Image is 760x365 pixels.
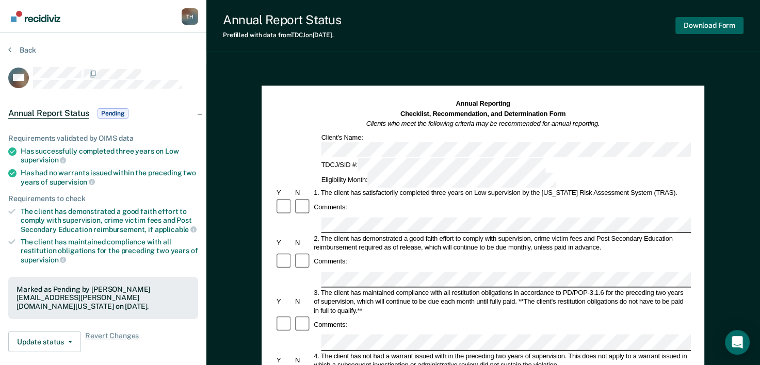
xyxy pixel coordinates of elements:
[275,238,294,247] div: Y
[223,31,341,39] div: Prefilled with data from TDCJ on [DATE] .
[17,285,190,311] div: Marked as Pending by [PERSON_NAME][EMAIL_ADDRESS][PERSON_NAME][DOMAIN_NAME][US_STATE] on [DATE].
[294,189,312,197] div: N
[313,203,349,211] div: Comments:
[8,108,89,119] span: Annual Report Status
[320,173,558,188] div: Eligibility Month:
[294,297,312,306] div: N
[223,12,341,27] div: Annual Report Status
[675,17,743,34] button: Download Form
[313,234,691,252] div: 2. The client has demonstrated a good faith effort to comply with supervision, crime victim fees ...
[21,169,198,186] div: Has had no warrants issued within the preceding two years of
[21,147,198,164] div: Has successfully completed three years on Low
[294,356,312,364] div: N
[21,156,66,164] span: supervision
[182,8,198,25] button: Profile dropdown button
[8,45,36,55] button: Back
[155,225,197,234] span: applicable
[320,158,547,173] div: TDCJ/SID #:
[21,207,198,234] div: The client has demonstrated a good faith effort to comply with supervision, crime victim fees and...
[366,120,600,127] em: Clients who meet the following criteria may be recommended for annual reporting.
[313,189,691,197] div: 1. The client has satisfactorily completed three years on Low supervision by the [US_STATE] Risk ...
[725,330,750,355] div: Open Intercom Messenger
[8,331,81,352] button: Update status
[400,110,565,117] strong: Checklist, Recommendation, and Determination Form
[313,257,349,266] div: Comments:
[456,100,510,107] strong: Annual Reporting
[11,11,60,22] img: Recidiviz
[98,108,128,119] span: Pending
[275,356,294,364] div: Y
[8,194,198,203] div: Requirements to check
[85,331,139,352] span: Revert Changes
[275,189,294,197] div: Y
[294,238,312,247] div: N
[8,134,198,143] div: Requirements validated by OIMS data
[313,320,349,329] div: Comments:
[275,297,294,306] div: Y
[50,178,95,186] span: supervision
[313,288,691,315] div: 3. The client has maintained compliance with all restitution obligations in accordance to PD/POP-...
[21,256,66,264] span: supervision
[21,238,198,264] div: The client has maintained compliance with all restitution obligations for the preceding two years of
[182,8,198,25] div: T H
